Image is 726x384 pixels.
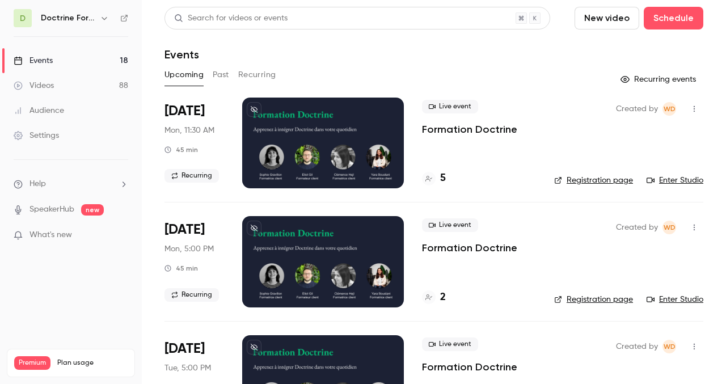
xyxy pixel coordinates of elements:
span: D [20,12,26,24]
span: Recurring [164,169,219,183]
a: 2 [422,290,446,305]
div: Aug 25 Mon, 11:30 AM (Europe/Paris) [164,98,224,188]
div: 45 min [164,264,198,273]
span: Webinar Doctrine [662,102,676,116]
a: Formation Doctrine [422,360,517,374]
p: / ∞ [107,370,128,380]
li: help-dropdown-opener [14,178,128,190]
div: 45 min [164,145,198,154]
div: Events [14,55,53,66]
a: SpeakerHub [29,204,74,216]
button: Recurring events [615,70,703,88]
span: Created by [616,221,658,234]
span: What's new [29,229,72,241]
a: Enter Studio [647,175,703,186]
span: 267 [107,372,117,378]
h4: 5 [440,171,446,186]
span: Mon, 11:30 AM [164,125,214,136]
span: [DATE] [164,221,205,239]
button: Schedule [644,7,703,29]
span: new [81,204,104,216]
span: Premium [14,356,50,370]
div: Audience [14,105,64,116]
button: Recurring [238,66,276,84]
span: Webinar Doctrine [662,340,676,353]
h6: Doctrine Formation Avocats [41,12,95,24]
span: [DATE] [164,102,205,120]
h4: 2 [440,290,446,305]
h1: Events [164,48,199,61]
div: Aug 25 Mon, 5:00 PM (Europe/Paris) [164,216,224,307]
a: Formation Doctrine [422,241,517,255]
span: Tue, 5:00 PM [164,362,211,374]
span: WD [664,340,676,353]
span: Plan usage [57,358,128,368]
span: Created by [616,102,658,116]
p: Videos [14,370,36,380]
span: WD [664,102,676,116]
button: Past [213,66,229,84]
div: Videos [14,80,54,91]
button: Upcoming [164,66,204,84]
span: Live event [422,218,478,232]
a: Registration page [554,175,633,186]
a: Registration page [554,294,633,305]
span: Live event [422,337,478,351]
iframe: Noticeable Trigger [115,230,128,240]
span: Recurring [164,288,219,302]
span: Live event [422,100,478,113]
button: New video [575,7,639,29]
span: Mon, 5:00 PM [164,243,214,255]
span: WD [664,221,676,234]
span: Created by [616,340,658,353]
span: Help [29,178,46,190]
span: [DATE] [164,340,205,358]
span: Webinar Doctrine [662,221,676,234]
div: Search for videos or events [174,12,288,24]
a: Enter Studio [647,294,703,305]
a: 5 [422,171,446,186]
a: Formation Doctrine [422,123,517,136]
div: Settings [14,130,59,141]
